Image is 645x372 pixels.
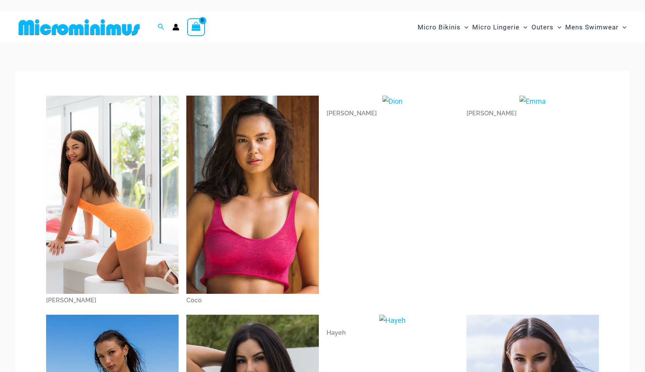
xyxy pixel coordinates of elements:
[327,96,459,120] a: Dion[PERSON_NAME]
[415,14,630,40] nav: Site Navigation
[530,15,563,39] a: OutersMenu ToggleMenu Toggle
[186,294,319,307] div: Coco
[46,294,179,307] div: [PERSON_NAME]
[470,15,529,39] a: Micro LingerieMenu ToggleMenu Toggle
[187,18,205,36] a: View Shopping Cart, empty
[519,96,546,107] img: Emma
[619,17,626,37] span: Menu Toggle
[379,315,406,326] img: Hayeh
[472,17,519,37] span: Micro Lingerie
[461,17,468,37] span: Menu Toggle
[172,24,179,31] a: Account icon link
[416,15,470,39] a: Micro BikinisMenu ToggleMenu Toggle
[466,107,599,120] div: [PERSON_NAME]
[327,315,459,339] a: HayehHayeh
[158,22,165,32] a: Search icon link
[519,17,527,37] span: Menu Toggle
[382,96,402,107] img: Dion
[554,17,561,37] span: Menu Toggle
[466,96,599,120] a: Emma[PERSON_NAME]
[565,17,619,37] span: Mens Swimwear
[418,17,461,37] span: Micro Bikinis
[186,96,319,294] img: Coco
[327,326,459,339] div: Hayeh
[531,17,554,37] span: Outers
[563,15,628,39] a: Mens SwimwearMenu ToggleMenu Toggle
[327,107,459,120] div: [PERSON_NAME]
[186,96,319,307] a: CocoCoco
[46,96,179,307] a: Amy[PERSON_NAME]
[46,96,179,294] img: Amy
[15,19,143,36] img: MM SHOP LOGO FLAT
